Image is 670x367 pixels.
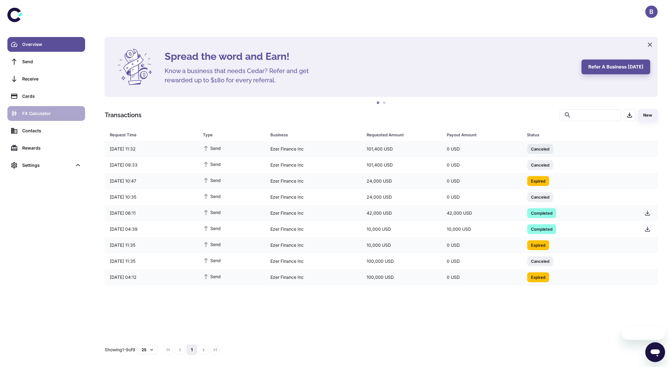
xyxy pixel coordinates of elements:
[442,271,522,283] div: 0 USD
[105,255,198,267] div: [DATE] 11:35
[203,161,221,167] span: Send
[375,100,381,106] button: 1
[187,345,197,355] button: page 1
[265,207,362,219] div: Ezer Finance Inc
[138,345,158,354] button: 25
[265,271,362,283] div: Ezer Finance Inc
[362,271,442,283] div: 100,000 USD
[442,239,522,251] div: 0 USD
[442,159,522,171] div: 0 USD
[203,130,263,139] span: Type
[7,37,85,52] a: Overview
[105,175,198,187] div: [DATE] 10:47
[203,273,221,280] span: Send
[582,60,650,74] button: Refer a business [DATE]
[362,207,442,219] div: 42,000 USD
[442,175,522,187] div: 0 USD
[362,191,442,203] div: 24,000 USD
[442,223,522,235] div: 10,000 USD
[265,239,362,251] div: Ezer Finance Inc
[265,143,362,155] div: Ezer Finance Inc
[362,255,442,267] div: 100,000 USD
[527,130,632,139] span: Status
[22,162,72,169] div: Settings
[527,210,556,216] span: Completed
[22,93,81,100] div: Cards
[165,49,574,64] h4: Spread the word and Earn!
[162,345,221,355] nav: pagination navigation
[105,207,198,219] div: [DATE] 06:11
[381,100,388,106] button: 2
[7,158,85,173] div: Settings
[527,146,553,152] span: Canceled
[527,274,549,280] span: Expired
[442,191,522,203] div: 0 USD
[203,130,255,139] div: Type
[110,130,187,139] div: Request Time
[265,223,362,235] div: Ezer Finance Inc
[7,72,85,86] a: Receive
[265,191,362,203] div: Ezer Finance Inc
[527,194,553,200] span: Canceled
[362,239,442,251] div: 10,000 USD
[442,255,522,267] div: 0 USD
[22,145,81,151] div: Rewards
[105,110,142,120] h1: Transactions
[622,326,665,340] iframe: Message from company
[22,76,81,82] div: Receive
[265,175,362,187] div: Ezer Finance Inc
[165,66,319,85] h5: Know a business that needs Cedar? Refer and get rewarded up to $180 for every referral.
[105,223,198,235] div: [DATE] 04:39
[442,207,522,219] div: 42,000 USD
[362,175,442,187] div: 24,000 USD
[527,130,624,139] div: Status
[265,159,362,171] div: Ezer Finance Inc
[203,209,221,216] span: Send
[7,106,85,121] a: FX Calculator
[105,346,135,353] p: Showing 1-9 of 9
[22,58,81,65] div: Send
[362,159,442,171] div: 101,400 USD
[105,159,198,171] div: [DATE] 09:33
[645,342,665,362] iframe: Button to launch messaging window
[105,239,198,251] div: [DATE] 11:35
[367,130,431,139] div: Requested Amount
[203,193,221,200] span: Send
[105,191,198,203] div: [DATE] 10:35
[367,130,439,139] span: Requested Amount
[7,141,85,155] a: Rewards
[105,143,198,155] div: [DATE] 11:32
[203,241,221,248] span: Send
[527,162,553,168] span: Canceled
[105,271,198,283] div: [DATE] 04:12
[442,143,522,155] div: 0 USD
[203,257,221,264] span: Send
[362,223,442,235] div: 10,000 USD
[527,242,549,248] span: Expired
[203,145,221,151] span: Send
[527,178,549,184] span: Expired
[22,127,81,134] div: Contacts
[110,130,195,139] span: Request Time
[7,89,85,104] a: Cards
[265,255,362,267] div: Ezer Finance Inc
[527,226,556,232] span: Completed
[22,41,81,48] div: Overview
[645,6,658,18] button: B
[7,123,85,138] a: Contacts
[527,258,553,264] span: Canceled
[362,143,442,155] div: 101,400 USD
[7,54,85,69] a: Send
[447,130,520,139] span: Payout Amount
[638,109,658,121] button: New
[203,177,221,183] span: Send
[447,130,512,139] div: Payout Amount
[203,225,221,232] span: Send
[22,110,81,117] div: FX Calculator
